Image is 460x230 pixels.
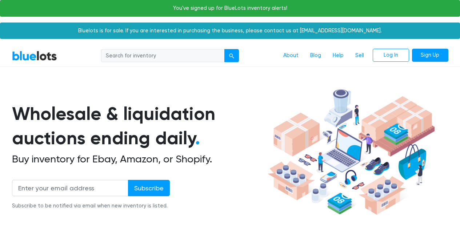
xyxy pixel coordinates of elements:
input: Search for inventory [101,49,225,62]
span: . [195,127,200,149]
div: Subscribe to be notified via email when new inventory is listed. [12,202,170,210]
input: Enter your email address [12,180,128,196]
h1: Wholesale & liquidation auctions ending daily [12,102,265,150]
a: Sign Up [412,49,448,62]
input: Subscribe [128,180,170,196]
img: hero-ee84e7d0318cb26816c560f6b4441b76977f77a177738b4e94f68c95b2b83dbb.png [265,86,437,218]
a: Help [327,49,349,62]
h2: Buy inventory for Ebay, Amazon, or Shopify. [12,153,265,165]
a: About [277,49,304,62]
a: Sell [349,49,370,62]
a: Log In [373,49,409,62]
a: BlueLots [12,51,57,61]
a: Blog [304,49,327,62]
